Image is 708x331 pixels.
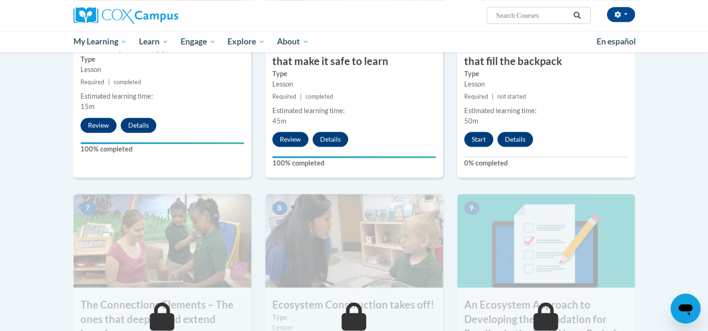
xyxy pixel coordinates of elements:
[67,31,133,52] a: My Learning
[272,79,436,89] div: Lesson
[80,54,244,65] label: Type
[607,7,635,22] button: Account Settings
[464,132,493,147] button: Start
[464,79,628,89] div: Lesson
[73,36,127,47] span: My Learning
[73,194,251,288] img: Course Image
[73,7,178,24] img: Cox Campus
[73,7,251,24] a: Cox Campus
[80,79,104,86] span: Required
[313,132,348,147] button: Details
[265,40,443,69] h3: The Climate Elements – The ones that make it safe to learn
[80,118,117,133] button: Review
[80,91,244,101] div: Estimated learning time:
[300,93,302,100] span: |
[272,69,436,79] label: Type
[80,144,244,154] label: 100% completed
[272,93,296,100] span: Required
[277,36,309,47] span: About
[272,117,286,125] span: 45m
[457,194,635,288] img: Course Image
[272,312,436,323] label: Type
[181,36,216,47] span: Engage
[133,31,175,52] a: Learn
[495,10,570,21] input: Search Courses
[272,156,436,158] div: Your progress
[457,40,635,69] h3: The Content elements – The ones that fill the backpack
[80,65,244,75] div: Lesson
[591,32,642,51] a: En español
[272,132,308,147] button: Review
[272,201,287,215] span: 8
[265,194,443,288] img: Course Image
[227,36,265,47] span: Explore
[597,36,636,46] span: En español
[464,201,479,215] span: 9
[306,93,333,100] span: completed
[271,31,315,52] a: About
[272,158,436,168] label: 100% completed
[114,79,141,86] span: completed
[265,298,443,312] h3: Ecosystem Construction takes off!
[80,142,244,144] div: Your progress
[464,106,628,116] div: Estimated learning time:
[570,10,584,21] button: Search
[497,132,533,147] button: Details
[108,79,110,86] span: |
[121,118,156,133] button: Details
[59,31,649,52] div: Main menu
[464,93,488,100] span: Required
[80,102,95,110] span: 15m
[139,36,168,47] span: Learn
[671,294,701,324] iframe: Button to launch messaging window
[464,158,628,168] label: 0% completed
[175,31,222,52] a: Engage
[497,93,526,100] span: not started
[272,106,436,116] div: Estimated learning time:
[464,117,478,125] span: 50m
[492,93,494,100] span: |
[80,201,95,215] span: 7
[221,31,271,52] a: Explore
[464,69,628,79] label: Type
